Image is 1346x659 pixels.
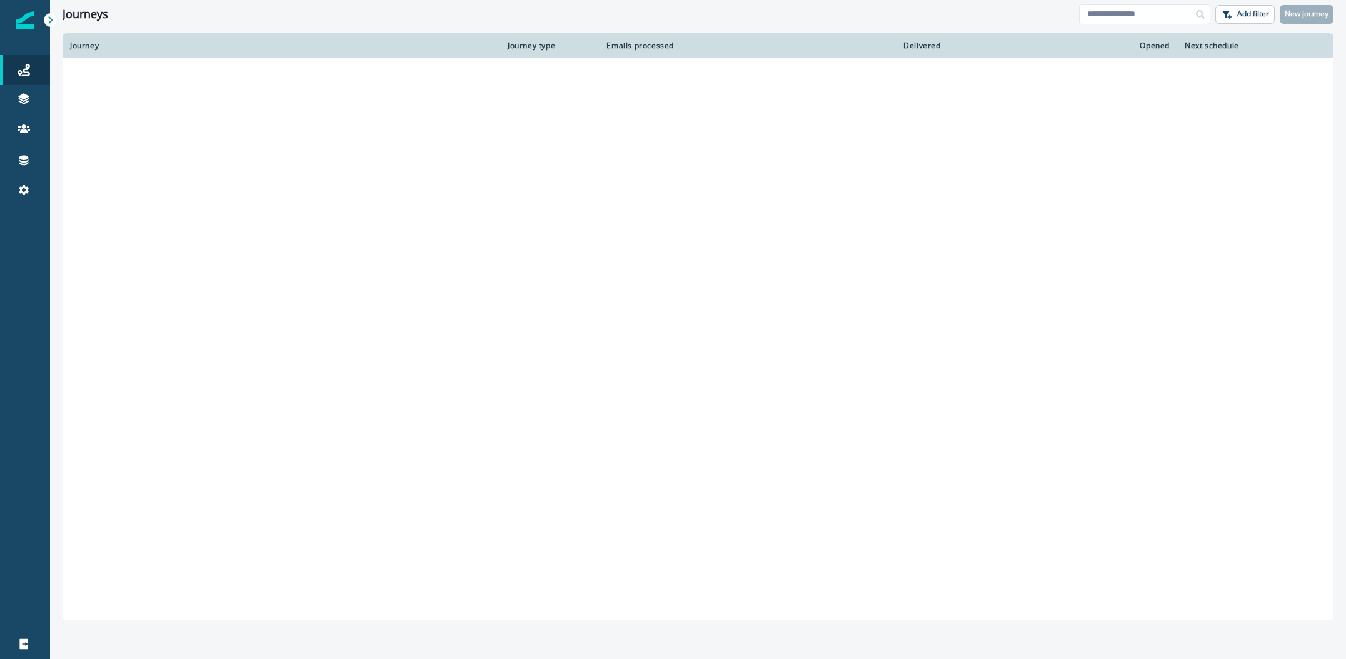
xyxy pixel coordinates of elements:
div: Journey type [508,41,586,51]
button: New journey [1280,5,1333,24]
p: Add filter [1237,9,1269,18]
div: Next schedule [1185,41,1295,51]
div: Journey [70,41,493,51]
div: Opened [956,41,1170,51]
h1: Journeys [63,8,108,21]
p: New journey [1285,9,1328,18]
button: Add filter [1215,5,1275,24]
div: Delivered [689,41,941,51]
img: Inflection [16,11,34,29]
div: Emails processed [601,41,674,51]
